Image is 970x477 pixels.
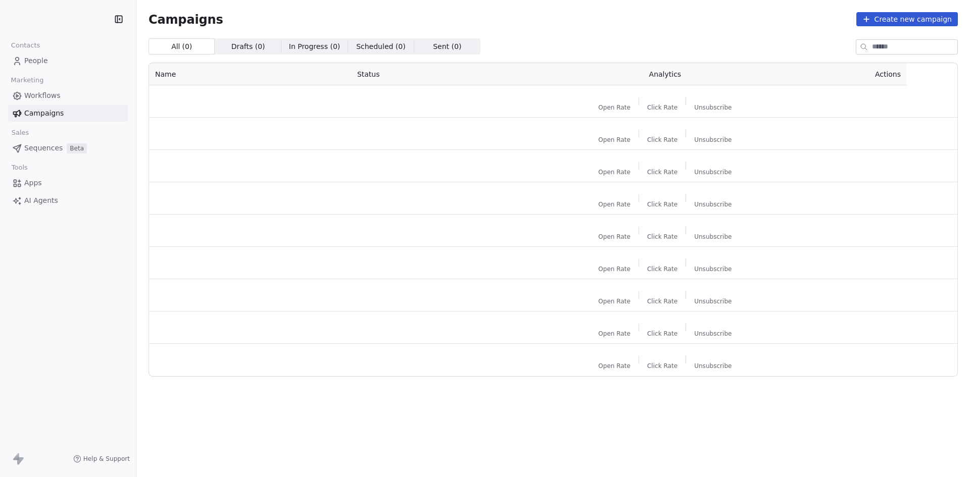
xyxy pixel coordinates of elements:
[149,12,223,26] span: Campaigns
[647,200,677,208] span: Click Rate
[598,200,630,208] span: Open Rate
[8,87,128,104] a: Workflows
[647,233,677,241] span: Click Rate
[7,73,48,88] span: Marketing
[433,41,461,52] span: Sent ( 0 )
[289,41,341,52] span: In Progress ( 0 )
[694,362,732,370] span: Unsubscribe
[231,41,265,52] span: Drafts ( 0 )
[694,168,732,176] span: Unsubscribe
[694,265,732,273] span: Unsubscribe
[24,143,63,153] span: Sequences
[647,136,677,144] span: Click Rate
[856,12,958,26] button: Create new campaign
[7,38,44,53] span: Contacts
[149,63,351,85] th: Name
[694,297,732,305] span: Unsubscribe
[8,52,128,69] a: People
[694,233,732,241] span: Unsubscribe
[795,63,907,85] th: Actions
[598,136,630,144] span: Open Rate
[598,233,630,241] span: Open Rate
[598,265,630,273] span: Open Rate
[8,192,128,209] a: AI Agents
[535,63,795,85] th: Analytics
[83,455,130,463] span: Help & Support
[647,168,677,176] span: Click Rate
[24,195,58,206] span: AI Agents
[598,330,630,338] span: Open Rate
[7,125,33,140] span: Sales
[598,297,630,305] span: Open Rate
[647,265,677,273] span: Click Rate
[598,103,630,112] span: Open Rate
[647,330,677,338] span: Click Rate
[24,108,64,119] span: Campaigns
[7,160,32,175] span: Tools
[598,362,630,370] span: Open Rate
[647,362,677,370] span: Click Rate
[647,297,677,305] span: Click Rate
[598,168,630,176] span: Open Rate
[694,136,732,144] span: Unsubscribe
[8,105,128,122] a: Campaigns
[8,140,128,156] a: SequencesBeta
[24,90,61,101] span: Workflows
[24,56,48,66] span: People
[67,143,87,153] span: Beta
[694,200,732,208] span: Unsubscribe
[351,63,535,85] th: Status
[694,330,732,338] span: Unsubscribe
[694,103,732,112] span: Unsubscribe
[647,103,677,112] span: Click Rate
[73,455,130,463] a: Help & Support
[356,41,406,52] span: Scheduled ( 0 )
[8,175,128,191] a: Apps
[24,178,42,188] span: Apps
